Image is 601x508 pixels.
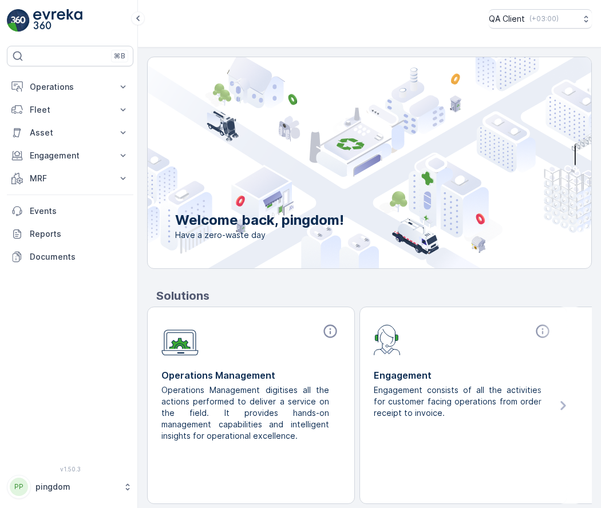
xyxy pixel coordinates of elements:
p: ⌘B [114,51,125,61]
img: city illustration [96,57,591,268]
img: module-icon [161,323,199,356]
img: logo_light-DOdMpM7g.png [33,9,82,32]
p: Operations Management [161,368,341,382]
button: Fleet [7,98,133,121]
button: QA Client(+03:00) [489,9,592,29]
p: Asset [30,127,110,138]
p: Engagement consists of all the activities for customer facing operations from order receipt to in... [374,384,544,419]
a: Documents [7,245,133,268]
p: Solutions [156,287,592,304]
img: module-icon [374,323,401,355]
a: Events [7,200,133,223]
p: ( +03:00 ) [529,14,559,23]
span: v 1.50.3 [7,466,133,473]
img: logo [7,9,30,32]
a: Reports [7,223,133,245]
div: PP [10,478,28,496]
button: MRF [7,167,133,190]
button: Engagement [7,144,133,167]
p: Engagement [374,368,553,382]
span: Have a zero-waste day [175,229,344,241]
p: Operations [30,81,110,93]
button: Asset [7,121,133,144]
p: Documents [30,251,129,263]
p: Events [30,205,129,217]
p: Reports [30,228,129,240]
button: PPpingdom [7,475,133,499]
p: Welcome back, pingdom! [175,211,344,229]
p: MRF [30,173,110,184]
p: Engagement [30,150,110,161]
p: Operations Management digitises all the actions performed to deliver a service on the field. It p... [161,384,331,442]
p: pingdom [35,481,117,493]
p: Fleet [30,104,110,116]
p: QA Client [489,13,525,25]
button: Operations [7,76,133,98]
